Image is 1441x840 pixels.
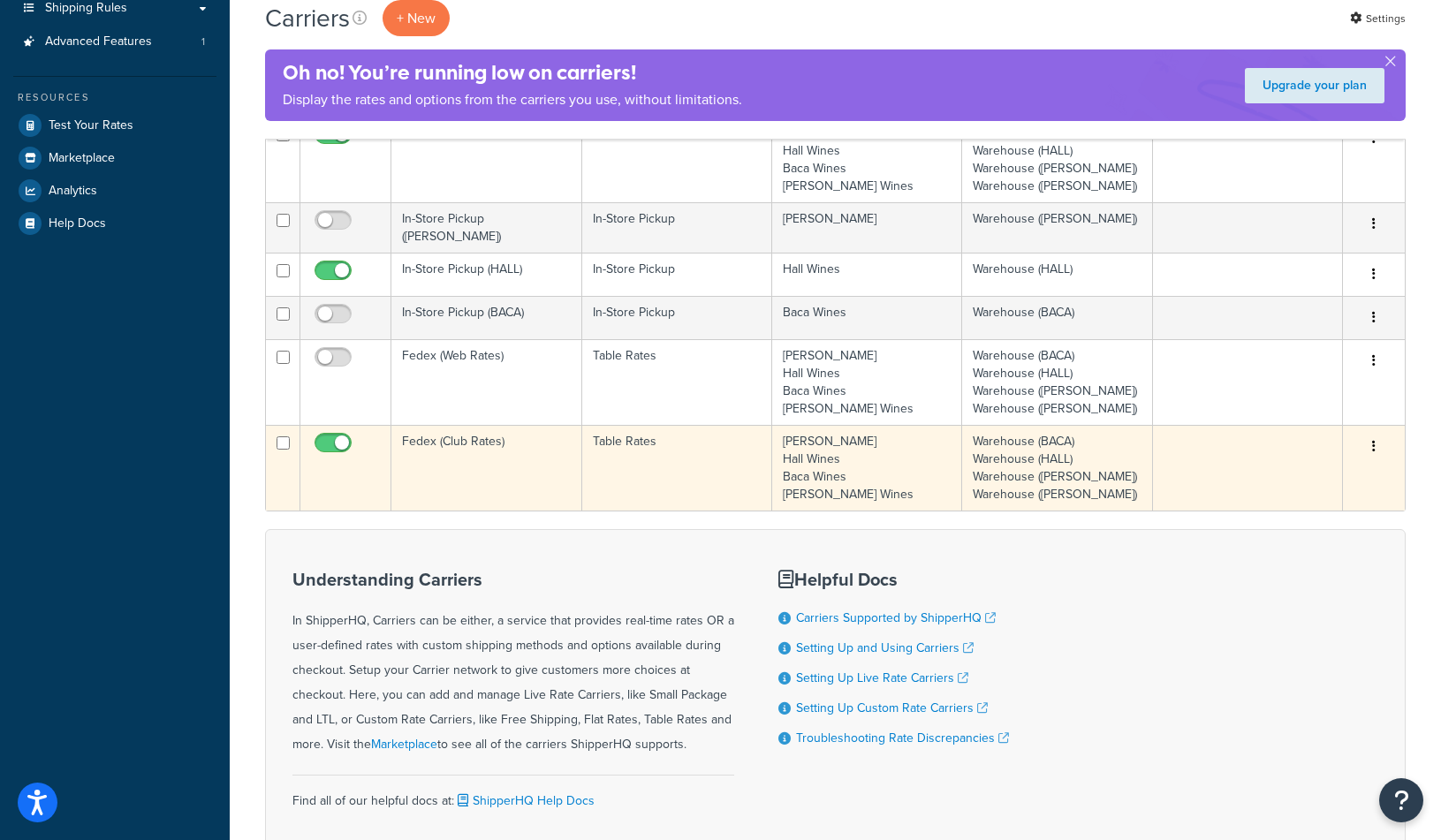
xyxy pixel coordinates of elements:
[772,425,962,511] td: [PERSON_NAME] Hall Wines Baca Wines [PERSON_NAME] Wines
[962,253,1152,296] td: Warehouse (HALL)
[582,253,772,296] td: In-Store Pickup
[962,202,1152,253] td: Warehouse ([PERSON_NAME])
[796,729,1009,747] a: Troubleshooting Rate Discrepancies
[582,117,772,202] td: Table Rates
[283,58,742,87] h4: Oh no! You’re running low on carriers!
[778,570,1009,589] h3: Helpful Docs
[45,1,127,16] span: Shipping Rules
[962,339,1152,425] td: Warehouse (BACA) Warehouse (HALL) Warehouse ([PERSON_NAME]) Warehouse ([PERSON_NAME])
[292,775,734,814] div: Find all of our helpful docs at:
[13,110,216,141] a: Test Your Rates
[13,26,216,58] a: Advanced Features 1
[13,26,216,58] li: Advanced Features
[1350,6,1406,31] a: Settings
[49,118,133,133] span: Test Your Rates
[391,425,581,511] td: Fedex (Club Rates)
[796,639,974,657] a: Setting Up and Using Carriers
[283,87,742,112] p: Display the rates and options from the carriers you use, without limitations.
[582,425,772,511] td: Table Rates
[962,296,1152,339] td: Warehouse (BACA)
[772,253,962,296] td: Hall Wines
[391,339,581,425] td: Fedex (Web Rates)
[13,208,216,239] a: Help Docs
[45,34,152,49] span: Advanced Features
[391,117,581,202] td: Shipping Rates
[201,34,205,49] span: 1
[962,425,1152,511] td: Warehouse (BACA) Warehouse (HALL) Warehouse ([PERSON_NAME]) Warehouse ([PERSON_NAME])
[772,117,962,202] td: [PERSON_NAME] Hall Wines Baca Wines [PERSON_NAME] Wines
[796,699,988,717] a: Setting Up Custom Rate Carriers
[49,216,106,231] span: Help Docs
[265,1,350,35] h1: Carriers
[292,570,734,589] h3: Understanding Carriers
[391,253,581,296] td: In-Store Pickup (HALL)
[13,90,216,105] div: Resources
[391,296,581,339] td: In-Store Pickup (BACA)
[582,296,772,339] td: In-Store Pickup
[582,202,772,253] td: In-Store Pickup
[772,339,962,425] td: [PERSON_NAME] Hall Wines Baca Wines [PERSON_NAME] Wines
[1245,68,1384,103] a: Upgrade your plan
[1379,778,1423,822] button: Open Resource Center
[13,142,216,174] a: Marketplace
[49,184,97,199] span: Analytics
[796,609,996,627] a: Carriers Supported by ShipperHQ
[371,735,437,753] a: Marketplace
[13,175,216,207] a: Analytics
[391,202,581,253] td: In-Store Pickup ([PERSON_NAME])
[772,296,962,339] td: Baca Wines
[582,339,772,425] td: Table Rates
[796,669,968,687] a: Setting Up Live Rate Carriers
[772,202,962,253] td: [PERSON_NAME]
[292,570,734,757] div: In ShipperHQ, Carriers can be either, a service that provides real-time rates OR a user-defined r...
[454,791,595,810] a: ShipperHQ Help Docs
[49,151,115,166] span: Marketplace
[962,117,1152,202] td: Warehouse (BACA) Warehouse (HALL) Warehouse ([PERSON_NAME]) Warehouse ([PERSON_NAME])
